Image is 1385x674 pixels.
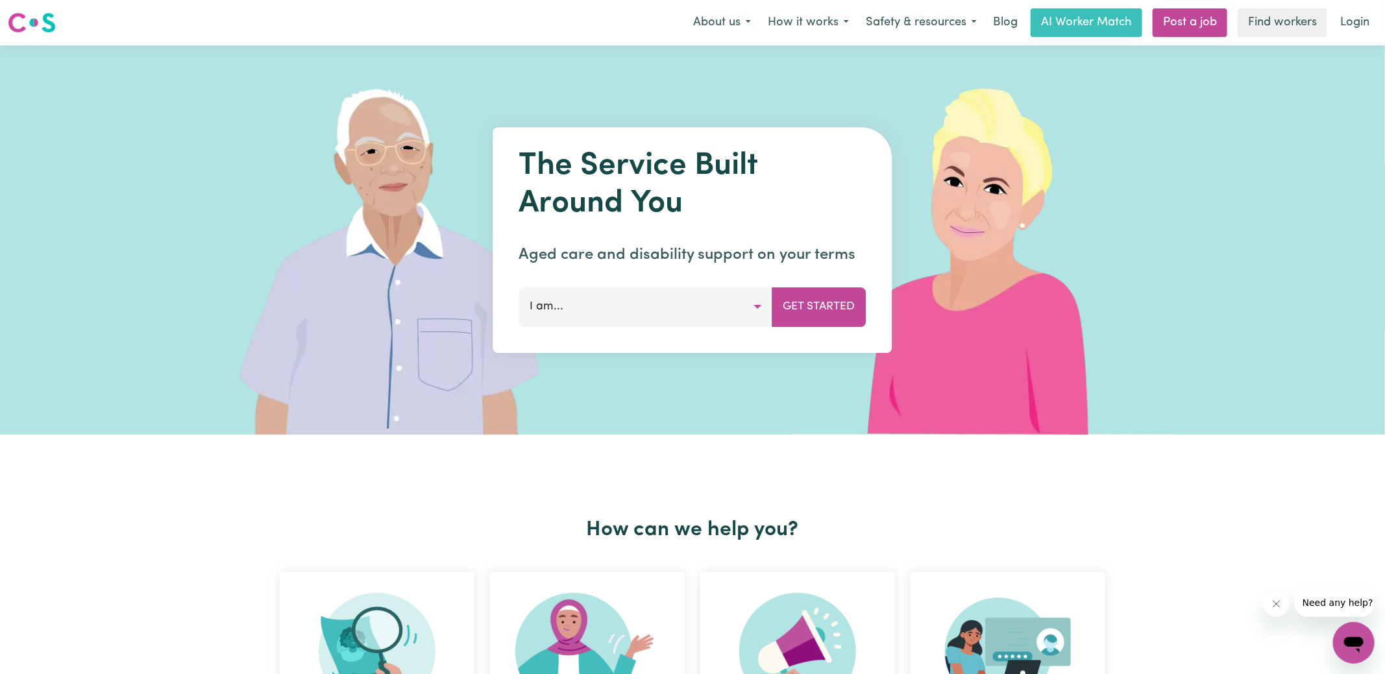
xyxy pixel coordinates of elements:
iframe: Message from company [1295,588,1375,617]
a: AI Worker Match [1031,8,1142,37]
button: I am... [519,287,773,326]
h2: How can we help you? [272,518,1113,542]
button: About us [685,9,759,36]
a: Find workers [1238,8,1327,37]
p: Aged care and disability support on your terms [519,243,866,267]
a: Post a job [1153,8,1227,37]
button: Safety & resources [857,9,985,36]
iframe: Close message [1264,591,1290,617]
iframe: Button to launch messaging window [1333,622,1375,664]
a: Careseekers logo [8,8,56,38]
button: How it works [759,9,857,36]
a: Login [1332,8,1377,37]
img: Careseekers logo [8,11,56,34]
a: Blog [985,8,1025,37]
h1: The Service Built Around You [519,148,866,223]
button: Get Started [772,287,866,326]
